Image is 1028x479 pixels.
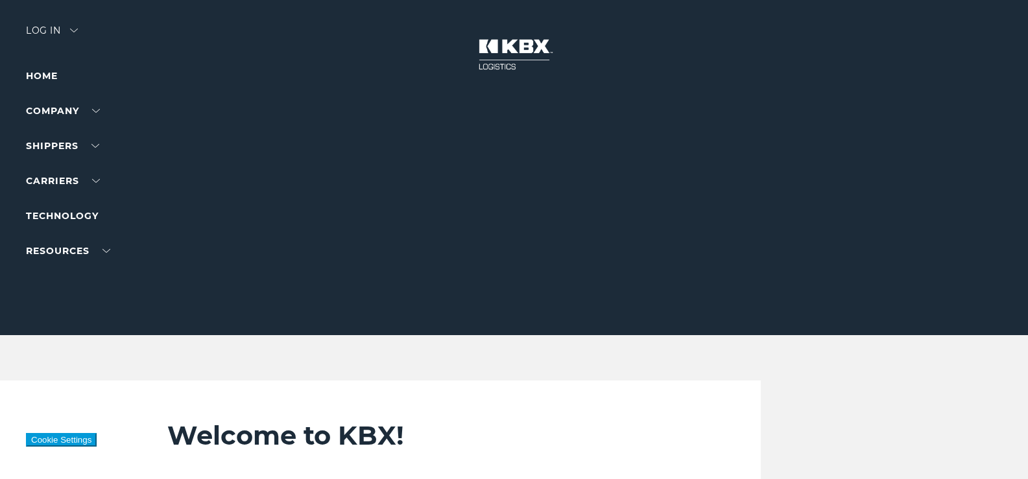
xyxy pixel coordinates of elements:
a: RESOURCES [26,245,110,257]
div: Log in [26,26,78,45]
a: Home [26,70,58,82]
a: SHIPPERS [26,140,99,152]
img: arrow [70,29,78,32]
a: Technology [26,210,99,222]
button: Cookie Settings [26,433,97,447]
img: kbx logo [466,26,563,83]
a: Company [26,105,100,117]
h2: Welcome to KBX! [167,419,723,452]
a: Carriers [26,175,100,187]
